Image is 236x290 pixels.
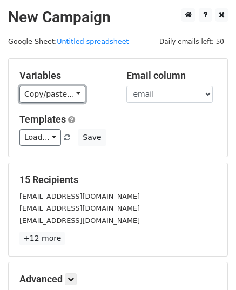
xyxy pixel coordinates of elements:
[19,86,85,103] a: Copy/paste...
[156,36,228,48] span: Daily emails left: 50
[19,273,217,285] h5: Advanced
[156,37,228,45] a: Daily emails left: 50
[182,238,236,290] iframe: Chat Widget
[19,113,66,125] a: Templates
[19,174,217,186] h5: 15 Recipients
[8,8,228,26] h2: New Campaign
[8,37,129,45] small: Google Sheet:
[57,37,129,45] a: Untitled spreadsheet
[19,129,61,146] a: Load...
[19,70,110,82] h5: Variables
[19,232,65,245] a: +12 more
[19,204,140,212] small: [EMAIL_ADDRESS][DOMAIN_NAME]
[19,217,140,225] small: [EMAIL_ADDRESS][DOMAIN_NAME]
[126,70,217,82] h5: Email column
[78,129,106,146] button: Save
[19,192,140,200] small: [EMAIL_ADDRESS][DOMAIN_NAME]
